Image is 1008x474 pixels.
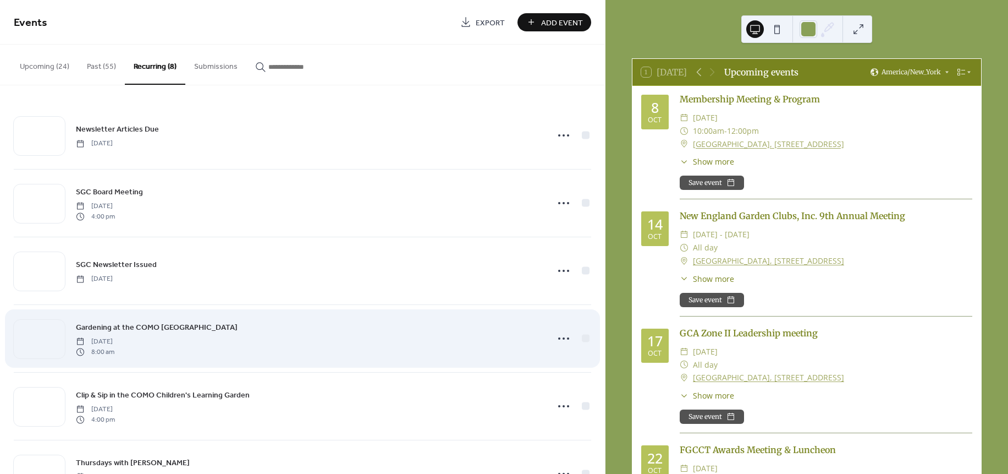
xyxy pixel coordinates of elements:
span: SGC Newsletter Issued [76,259,157,271]
span: [DATE] [693,345,718,358]
button: ​Show more [680,156,734,167]
div: 8 [651,101,659,115]
span: Newsletter Articles Due [76,124,159,135]
span: [DATE] [76,337,114,347]
a: Thursdays with [PERSON_NAME] [76,456,190,469]
span: Export [476,17,505,29]
span: [DATE] [76,274,113,284]
div: ​ [680,254,688,268]
div: New England Garden Clubs, Inc. 9th Annual Meeting [680,209,972,222]
a: [GEOGRAPHIC_DATA], [STREET_ADDRESS] [693,138,844,151]
button: Past (55) [78,45,125,84]
span: Thursdays with [PERSON_NAME] [76,457,190,469]
div: GCA Zone II Leadership meeting [680,326,972,340]
div: Oct [648,233,662,241]
a: [GEOGRAPHIC_DATA], [STREET_ADDRESS] [693,254,844,268]
span: All day [693,241,718,254]
button: Save event [680,293,744,307]
div: ​ [680,124,688,138]
span: All day [693,358,718,372]
a: SGC Board Meeting [76,186,143,198]
button: Recurring (8) [125,45,185,85]
span: 4:00 pm [76,211,115,221]
button: Add Event [517,13,591,31]
span: [DATE] [76,139,113,149]
a: SGC Newsletter Issued [76,258,157,271]
span: Clip & Sip in the COMO Children's Learning Garden [76,390,250,401]
span: 4:00 pm [76,415,115,424]
div: ​ [680,371,688,384]
a: Clip & Sip in the COMO Children's Learning Garden [76,389,250,401]
span: 12:00pm [727,124,759,138]
span: Show more [693,273,734,285]
span: [DATE] [76,405,115,415]
a: Newsletter Articles Due [76,123,159,135]
span: Add Event [541,17,583,29]
span: Show more [693,390,734,401]
div: ​ [680,273,688,285]
span: Gardening at the COMO [GEOGRAPHIC_DATA] [76,322,238,334]
a: Gardening at the COMO [GEOGRAPHIC_DATA] [76,321,238,334]
span: [DATE] [76,201,115,211]
div: 17 [647,334,663,348]
button: Upcoming (24) [11,45,78,84]
div: 22 [647,451,663,465]
span: Show more [693,156,734,167]
div: Membership Meeting & Program [680,92,972,106]
div: Oct [648,350,662,357]
button: Submissions [185,45,246,84]
span: [DATE] [693,111,718,124]
a: [GEOGRAPHIC_DATA], [STREET_ADDRESS] [693,371,844,384]
div: ​ [680,241,688,254]
span: SGC Board Meeting [76,187,143,198]
a: Export [452,13,513,31]
button: Save event [680,410,744,424]
div: ​ [680,111,688,124]
span: 8:00 am [76,347,114,357]
span: [DATE] - [DATE] [693,228,750,241]
div: ​ [680,390,688,401]
button: Save event [680,176,744,190]
div: ​ [680,138,688,151]
a: FGCCT Awards Meeting & Luncheon [680,444,836,455]
span: Events [14,12,47,34]
span: - [724,124,727,138]
div: 14 [647,217,663,231]
span: 10:00am [693,124,724,138]
div: Oct [648,117,662,124]
button: ​Show more [680,273,734,285]
div: ​ [680,358,688,372]
div: ​ [680,345,688,358]
button: ​Show more [680,390,734,401]
span: America/New_York [882,69,941,75]
div: ​ [680,156,688,167]
div: ​ [680,228,688,241]
div: Upcoming events [724,66,798,79]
